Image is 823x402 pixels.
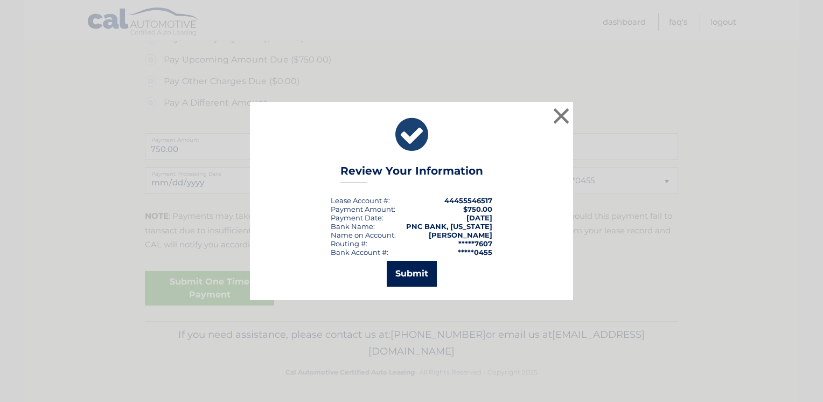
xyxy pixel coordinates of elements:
span: $750.00 [463,205,492,213]
span: Payment Date [331,213,382,222]
h3: Review Your Information [340,164,483,183]
div: Lease Account #: [331,196,390,205]
span: [DATE] [466,213,492,222]
div: Bank Name: [331,222,375,231]
strong: PNC BANK, [US_STATE] [406,222,492,231]
div: : [331,213,383,222]
div: Routing #: [331,239,367,248]
strong: 44455546517 [444,196,492,205]
button: × [550,105,572,127]
button: Submit [387,261,437,287]
div: Name on Account: [331,231,396,239]
strong: [PERSON_NAME] [429,231,492,239]
div: Bank Account #: [331,248,388,257]
div: Payment Amount: [331,205,395,213]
